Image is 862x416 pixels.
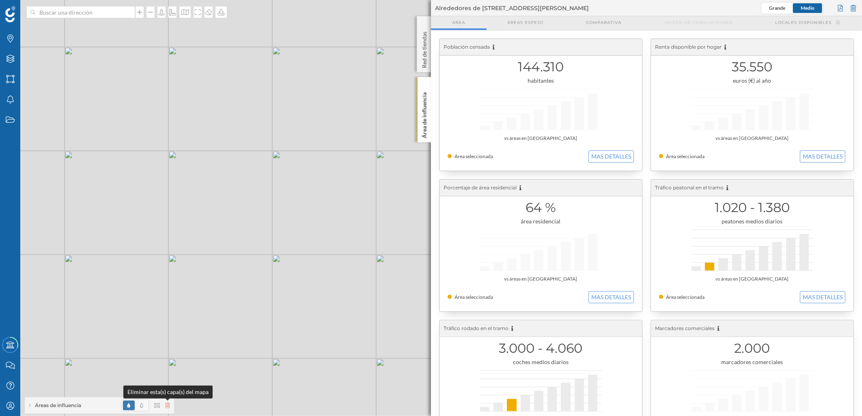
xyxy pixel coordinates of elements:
[452,19,465,26] span: Area
[664,19,733,26] span: Origen de consumidores
[659,59,845,75] h1: 35.550
[659,358,845,366] div: marcadores comerciales
[448,134,634,142] div: vs áreas en [GEOGRAPHIC_DATA]
[440,320,642,337] div: Tráfico rodado en el tramo
[35,402,81,409] span: Áreas de influencia
[440,39,642,56] div: Población censada
[659,275,845,283] div: vs áreas en [GEOGRAPHIC_DATA]
[448,358,634,366] div: coches medios diarios
[666,153,705,159] span: Área seleccionada
[801,5,815,11] span: Medio
[448,341,634,356] h1: 3.000 - 4.060
[448,217,634,225] div: área residencial
[659,217,845,225] div: peatones medios diarios
[659,341,845,356] h1: 2.000
[651,320,853,337] div: Marcadores comerciales
[651,180,853,196] div: Tráfico peatonal en el tramo
[659,200,845,215] h1: 1.020 - 1.380
[455,153,493,159] span: Área seleccionada
[586,19,621,26] span: Comparativa
[800,150,845,163] button: MAS DETALLES
[448,59,634,75] h1: 144.310
[420,28,429,68] p: Red de tiendas
[508,19,544,26] span: Áreas espejo
[5,6,15,22] img: Geoblink Logo
[448,200,634,215] h1: 64 %
[588,150,634,163] button: MAS DETALLES
[588,291,634,303] button: MAS DETALLES
[16,6,45,13] span: Soporte
[448,275,634,283] div: vs áreas en [GEOGRAPHIC_DATA]
[455,294,493,300] span: Área seleccionada
[435,4,589,12] span: Alrededores de [STREET_ADDRESS][PERSON_NAME]
[420,89,429,138] p: Área de influencia
[659,134,845,142] div: vs áreas en [GEOGRAPHIC_DATA]
[440,180,642,196] div: Porcentaje de área residencial
[651,39,853,56] div: Renta disponible por hogar
[448,77,634,85] div: habitantes
[659,77,845,85] div: euros (€) al año
[800,291,845,303] button: MAS DETALLES
[775,19,832,26] span: Locales disponibles
[769,5,785,11] span: Grande
[666,294,705,300] span: Área seleccionada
